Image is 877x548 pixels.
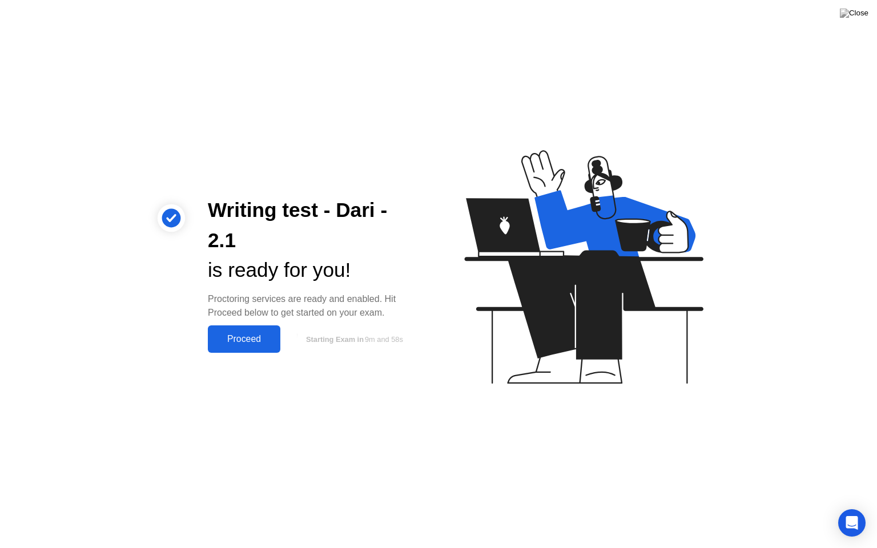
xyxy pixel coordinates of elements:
[838,509,866,537] div: Open Intercom Messenger
[286,328,420,350] button: Starting Exam in9m and 58s
[365,335,403,344] span: 9m and 58s
[211,334,277,344] div: Proceed
[208,255,420,285] div: is ready for you!
[208,195,420,256] div: Writing test - Dari - 2.1
[208,325,280,353] button: Proceed
[840,9,868,18] img: Close
[208,292,420,320] div: Proctoring services are ready and enabled. Hit Proceed below to get started on your exam.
